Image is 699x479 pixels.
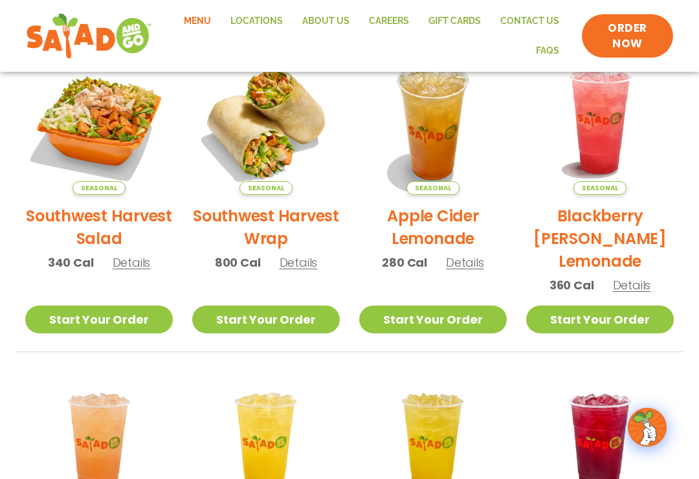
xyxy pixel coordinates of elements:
h2: Blackberry [PERSON_NAME] Lemonade [526,205,674,273]
img: Product photo for Apple Cider Lemonade [359,47,507,195]
span: 800 Cal [215,254,261,271]
a: Start Your Order [25,306,173,333]
a: ORDER NOW [582,14,673,58]
span: 340 Cal [48,254,94,271]
img: Product photo for Blackberry Bramble Lemonade [526,47,674,195]
nav: Menu [165,6,570,65]
span: ORDER NOW [595,21,660,52]
h2: Apple Cider Lemonade [359,205,507,250]
a: Start Your Order [359,306,507,333]
span: Details [280,254,318,271]
a: Start Your Order [526,306,674,333]
span: Seasonal [573,181,626,195]
a: About Us [293,6,359,36]
h2: Southwest Harvest Salad [25,205,173,250]
a: FAQs [526,36,569,66]
a: GIFT CARDS [419,6,491,36]
img: new-SAG-logo-768×292 [26,10,152,62]
span: 360 Cal [549,276,594,294]
img: Product photo for Southwest Harvest Wrap [192,47,340,195]
h2: Southwest Harvest Wrap [192,205,340,250]
a: Start Your Order [192,306,340,333]
img: Product photo for Southwest Harvest Salad [25,47,173,195]
a: Locations [221,6,293,36]
span: Seasonal [406,181,459,195]
a: Contact Us [491,6,569,36]
img: wpChatIcon [629,409,665,445]
a: Menu [174,6,221,36]
span: Details [613,277,651,293]
span: Seasonal [72,181,125,195]
span: Details [446,254,484,271]
span: Seasonal [239,181,292,195]
span: Details [113,254,151,271]
span: 280 Cal [382,254,427,271]
a: Careers [359,6,419,36]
